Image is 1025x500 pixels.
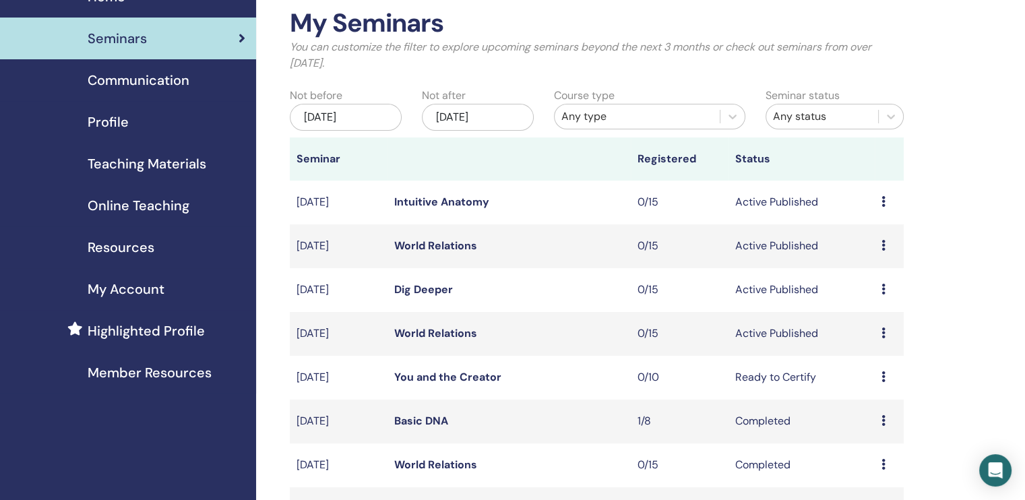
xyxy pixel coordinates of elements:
div: [DATE] [422,104,534,131]
div: [DATE] [290,104,402,131]
td: 0/15 [631,268,728,312]
span: Member Resources [88,363,212,383]
td: [DATE] [290,224,387,268]
td: 1/8 [631,400,728,443]
span: Communication [88,70,189,90]
label: Seminar status [766,88,840,104]
div: Open Intercom Messenger [979,454,1012,487]
td: 0/15 [631,224,728,268]
th: Seminar [290,137,387,181]
th: Registered [631,137,728,181]
th: Status [728,137,875,181]
a: World Relations [394,458,477,472]
a: Basic DNA [394,414,448,428]
td: Completed [728,443,875,487]
a: World Relations [394,326,477,340]
a: World Relations [394,239,477,253]
td: Active Published [728,312,875,356]
label: Course type [554,88,615,104]
div: Any status [773,108,871,125]
span: Highlighted Profile [88,321,205,341]
td: 0/15 [631,443,728,487]
span: Teaching Materials [88,154,206,174]
td: [DATE] [290,443,387,487]
td: [DATE] [290,181,387,224]
td: [DATE] [290,312,387,356]
a: You and the Creator [394,370,501,384]
td: Active Published [728,181,875,224]
label: Not after [422,88,466,104]
td: Completed [728,400,875,443]
div: Any type [561,108,713,125]
a: Dig Deeper [394,282,453,296]
span: Profile [88,112,129,132]
td: [DATE] [290,356,387,400]
td: 0/15 [631,181,728,224]
a: Intuitive Anatomy [394,195,489,209]
span: My Account [88,279,164,299]
td: [DATE] [290,268,387,312]
span: Seminars [88,28,147,49]
span: Online Teaching [88,195,189,216]
td: 0/10 [631,356,728,400]
td: 0/15 [631,312,728,356]
h2: My Seminars [290,8,904,39]
p: You can customize the filter to explore upcoming seminars beyond the next 3 months or check out s... [290,39,904,71]
label: Not before [290,88,342,104]
td: Ready to Certify [728,356,875,400]
span: Resources [88,237,154,257]
td: Active Published [728,224,875,268]
td: [DATE] [290,400,387,443]
td: Active Published [728,268,875,312]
